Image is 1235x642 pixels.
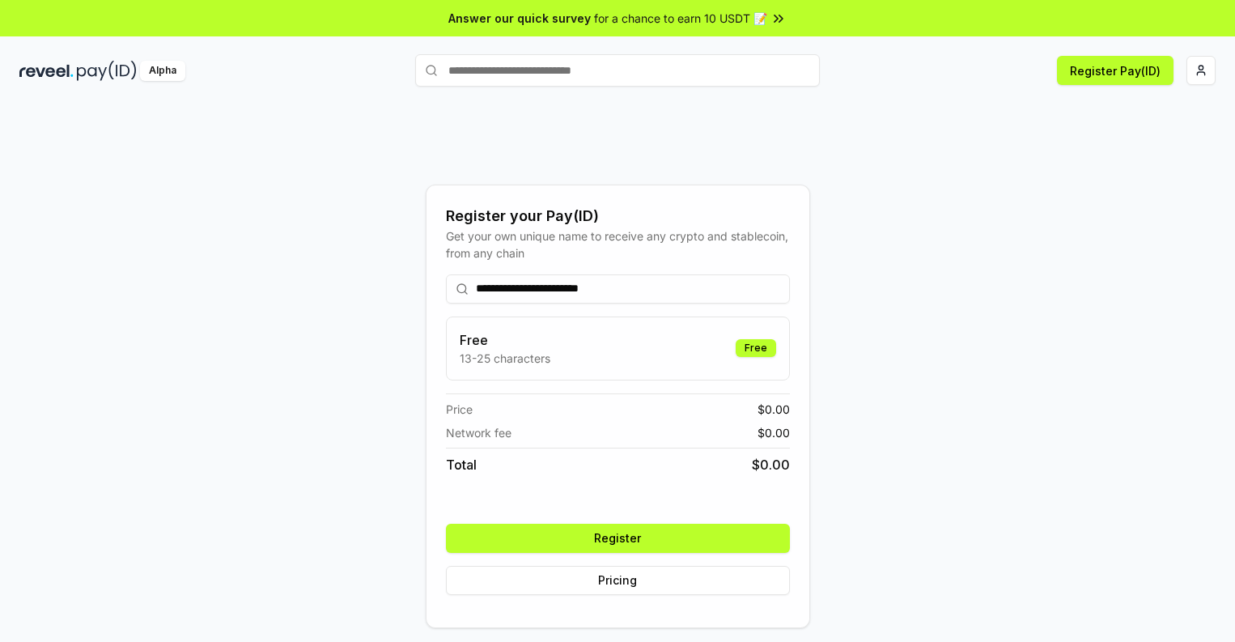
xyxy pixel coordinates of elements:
[594,10,767,27] span: for a chance to earn 10 USDT 📝
[446,455,477,474] span: Total
[77,61,137,81] img: pay_id
[446,566,790,595] button: Pricing
[448,10,591,27] span: Answer our quick survey
[752,455,790,474] span: $ 0.00
[736,339,776,357] div: Free
[446,401,473,418] span: Price
[758,424,790,441] span: $ 0.00
[460,330,550,350] h3: Free
[446,205,790,227] div: Register your Pay(ID)
[446,424,511,441] span: Network fee
[1057,56,1173,85] button: Register Pay(ID)
[446,227,790,261] div: Get your own unique name to receive any crypto and stablecoin, from any chain
[460,350,550,367] p: 13-25 characters
[758,401,790,418] span: $ 0.00
[19,61,74,81] img: reveel_dark
[446,524,790,553] button: Register
[140,61,185,81] div: Alpha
